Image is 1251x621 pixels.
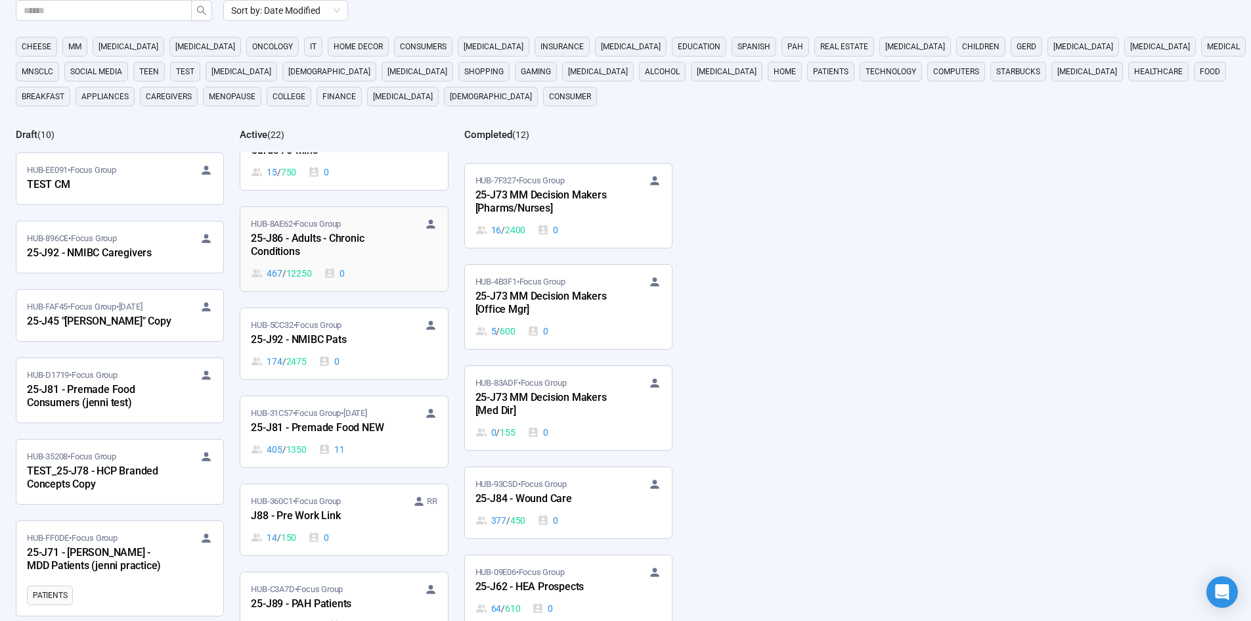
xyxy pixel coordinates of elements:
span: it [310,40,317,53]
span: [MEDICAL_DATA] [885,40,945,53]
div: 0 [475,425,516,440]
span: mnsclc [22,65,53,78]
div: TEST_25-J78 - HCP Branded Concepts Copy [27,463,171,494]
span: HUB-5CC32 • Focus Group [251,319,341,332]
span: PAH [787,40,803,53]
div: 25-J71 - [PERSON_NAME] - MDD Patients (jenni practice) [27,545,171,575]
a: HUB-4B3F1•Focus Group25-J73 MM Decision Makers [Office Mgr]5 / 6000 [465,265,672,349]
span: Spanish [737,40,770,53]
span: [MEDICAL_DATA] [464,40,523,53]
div: 0 [527,324,548,338]
a: HUB-FAF45•Focus Group•[DATE]25-J45 "[PERSON_NAME]" Copy [16,290,223,341]
span: real estate [820,40,868,53]
span: RR [427,495,437,508]
div: 25-J81 - Premade Food Consumers (jenni test) [27,382,171,412]
span: HUB-FAF45 • Focus Group • [27,300,142,313]
span: / [501,223,505,237]
span: [MEDICAL_DATA] [99,40,158,53]
h2: Active [240,129,267,141]
span: HUB-4B3F1 • Focus Group [475,275,565,288]
span: HUB-896CE • Focus Group [27,232,117,245]
span: [MEDICAL_DATA] [211,65,271,78]
span: HUB-93C5D • Focus Group [475,478,567,491]
span: healthcare [1134,65,1183,78]
span: ( 10 ) [37,129,55,140]
a: HUB-93C5D•Focus Group25-J84 - Wound Care377 / 4500 [465,467,672,538]
div: 467 [251,266,311,281]
span: [MEDICAL_DATA] [1130,40,1190,53]
a: HUB-31C57•Focus Group•[DATE]25-J81 - Premade Food NEW405 / 135011 [240,396,447,467]
span: appliances [81,90,129,103]
div: 0 [527,425,548,440]
h2: Completed [464,129,512,141]
span: shopping [464,65,504,78]
div: 0 [318,354,340,369]
time: [DATE] [119,302,143,311]
div: 11 [318,442,345,457]
span: Sort by: Date Modified [231,1,340,20]
span: HUB-83ADF • Focus Group [475,377,567,390]
span: [MEDICAL_DATA] [387,65,447,78]
span: computers [933,65,979,78]
div: 14 [251,530,296,545]
span: HUB-D1719 • Focus Group [27,369,118,382]
span: home [774,65,796,78]
div: 0 [532,601,553,616]
div: 0 [308,165,329,179]
span: 12250 [286,266,312,281]
span: [DEMOGRAPHIC_DATA] [450,90,532,103]
span: 155 [500,425,515,440]
div: 15 [251,165,296,179]
span: home decor [334,40,383,53]
span: [MEDICAL_DATA] [568,65,628,78]
span: HUB-FF0DE • Focus Group [27,532,118,545]
span: HUB-35208 • Focus Group [27,450,116,463]
div: 25-J86 - Adults - Chronic Conditions [251,231,395,261]
span: / [282,442,286,457]
span: 150 [281,530,296,545]
div: 25-J73 MM Decision Makers [Pharms/Nurses] [475,187,620,218]
span: Food [1200,65,1220,78]
span: [MEDICAL_DATA] [601,40,661,53]
div: 25-J45 "[PERSON_NAME]" Copy [27,313,171,331]
span: [MEDICAL_DATA] [1053,40,1113,53]
span: cheese [22,40,51,53]
span: college [273,90,305,103]
span: HUB-EE091 • Focus Group [27,164,116,177]
span: caregivers [146,90,192,103]
h2: Draft [16,129,37,141]
span: / [282,266,286,281]
div: 0 [537,223,558,237]
div: 64 [475,601,521,616]
span: / [496,425,500,440]
div: 174 [251,354,306,369]
span: [MEDICAL_DATA] [1057,65,1117,78]
div: 25-J92 - NMIBC Pats [251,332,395,349]
span: GERD [1017,40,1036,53]
a: HUB-FF0DE•Focus Group25-J71 - [PERSON_NAME] - MDD Patients (jenni practice)Patients [16,521,223,616]
span: 2400 [505,223,525,237]
span: Teen [139,65,159,78]
span: / [277,165,281,179]
div: 0 [324,266,345,281]
a: HUB-EE091•Focus GroupTEST CM [16,153,223,204]
span: [MEDICAL_DATA] [175,40,235,53]
a: HUB-83ADF•Focus Group25-J73 MM Decision Makers [Med Dir]0 / 1550 [465,366,672,450]
div: 405 [251,442,306,457]
span: HUB-09E06 • Focus Group [475,566,565,579]
div: 16 [475,223,526,237]
span: HUB-7F327 • Focus Group [475,174,565,187]
div: 25-J73 MM Decision Makers [Med Dir] [475,390,620,420]
span: 610 [505,601,520,616]
a: HUB-35208•Focus GroupTEST_25-J78 - HCP Branded Concepts Copy [16,440,223,504]
span: / [496,324,500,338]
div: TEST CM [27,177,171,194]
span: gaming [521,65,551,78]
span: ( 12 ) [512,129,529,140]
span: HUB-8AE62 • Focus Group [251,218,341,231]
div: Open Intercom Messenger [1206,576,1238,608]
span: 600 [500,324,515,338]
span: / [506,513,510,528]
span: finance [322,90,356,103]
a: HUB-5CC32•Focus Group25-J92 - NMIBC Pats174 / 24750 [240,308,447,379]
